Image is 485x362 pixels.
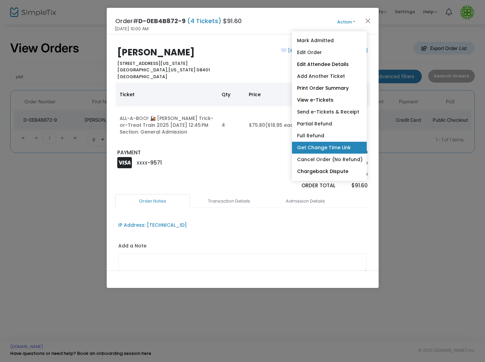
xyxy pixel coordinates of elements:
a: Order Notes [115,194,190,208]
button: Action [326,18,367,26]
a: Edit Order [292,47,367,58]
a: Send e-Tickets & Receipt [292,106,367,118]
a: Partial Refund [292,118,367,130]
span: [DATE] 10:00 AM [115,25,149,32]
b: [STREET_ADDRESS][US_STATE] [US_STATE] 08401 [GEOGRAPHIC_DATA] [117,60,210,80]
span: ($18.95 each) [265,122,299,128]
a: View e-Tickets [292,94,367,106]
a: Full Refund [292,130,367,142]
a: Mark Admitted [292,35,367,47]
p: Sub total [278,149,336,156]
a: Chargeback Dispute [292,166,367,177]
button: Close [363,16,372,25]
p: Order Total [278,182,336,190]
p: PAYMENT [117,149,239,157]
a: [EMAIL_ADDRESS][DOMAIN_NAME] [287,47,368,54]
p: $91.60 [342,182,368,190]
p: Tax Total [278,171,336,178]
span: [GEOGRAPHIC_DATA], [117,67,168,73]
a: Transaction Details [192,194,266,208]
span: -9571 [148,159,162,166]
td: $75.80 [245,106,309,144]
div: IP Address: [TECHNICAL_ID] [118,222,187,229]
td: ALL-A-BOO! 🚂 [PERSON_NAME] Trick-or-Treat Train 2025 [DATE] 12:45 PM Section: General Admission [116,106,218,144]
a: Cancel Order (No Refund) [292,154,367,166]
div: Data table [116,83,370,144]
h4: Order# $91.60 [115,16,242,25]
label: Add a Note [118,242,146,251]
a: Admission Details [268,194,343,208]
a: Get Change Time Link [292,142,367,154]
th: Qty [218,83,245,106]
a: Print Order Summary [292,82,367,94]
td: 4 [218,106,245,144]
th: Price [245,83,309,106]
a: Add Another Ticket [292,70,367,82]
th: Ticket [116,83,218,106]
span: XXXX [137,160,148,166]
span: (4 Tickets) [186,17,223,25]
span: D-0EB4B872-9 [138,17,186,25]
a: Edit Attendee Details [292,58,367,70]
b: [PERSON_NAME] [117,46,195,58]
p: Service Fee Total [278,160,336,167]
